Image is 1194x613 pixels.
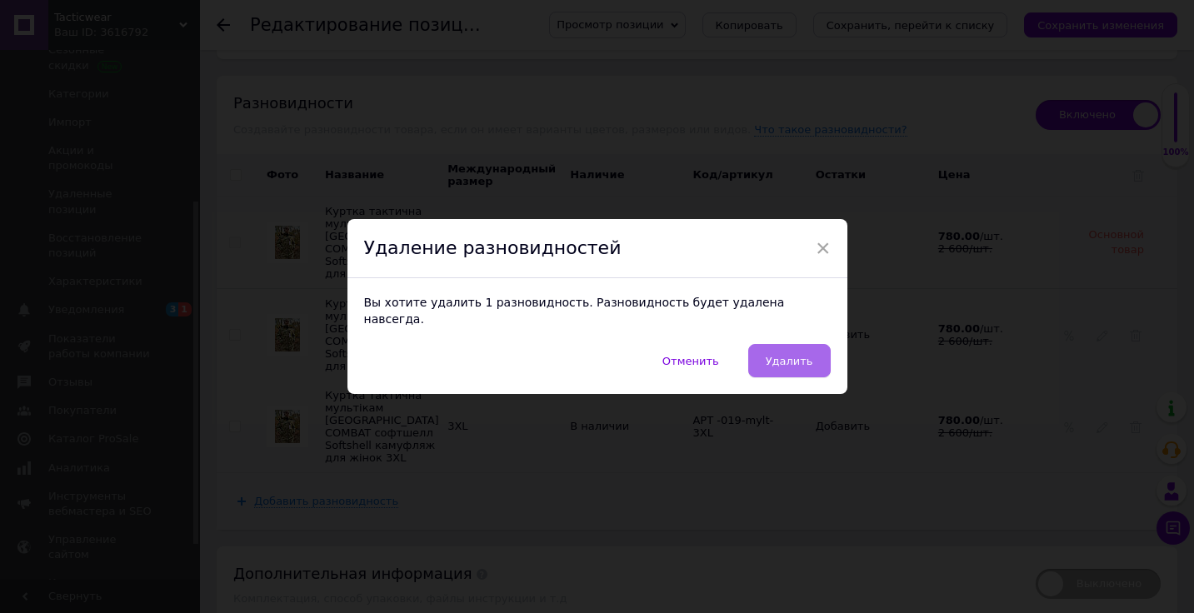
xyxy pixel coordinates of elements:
[662,355,719,367] span: Отменить
[17,45,312,80] p: Наружный слой - ткань Softshell. [PERSON_NAME] и удобный, он не ограничивает вашу мобильность.
[645,344,737,377] button: Отменить
[17,45,312,80] p: Зовнішній шар – тканина Softshell. Гнучкий та зручний, він не обмежує вашу мобільність.
[748,344,831,377] button: Удалить
[347,278,847,344] div: Вы хотите удалить 1 разновидность. Разновидность будет удалена навсегда.
[816,234,831,262] span: ×
[17,17,312,34] p: Куртка тактическая олива Combat. с двойным флисом
[17,17,312,573] body: Визуальный текстовый редактор, BF3D5C4B-1A96-4EDA-B1F5-0BFC158D3ED2
[17,90,312,212] p: Внутрішній двохшаровий фліс зігріває ваше тіло навіть у дуже холодну погоду. Знімний внутрішній к...
[364,237,622,258] span: Удаление разновидностей
[766,355,813,367] span: Удалить
[17,90,312,228] p: Внутренний двухслойный флис согревает ваше тело даже в очень холодную погоду. Съемный внутренний ...
[17,17,312,34] p: Куртка тактична мультікам Combat. з подвійним флісом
